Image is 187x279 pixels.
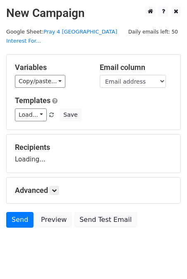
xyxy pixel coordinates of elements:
[100,63,172,72] h5: Email column
[6,29,117,44] small: Google Sheet:
[36,212,72,228] a: Preview
[15,186,172,195] h5: Advanced
[6,6,181,20] h2: New Campaign
[60,108,81,121] button: Save
[15,143,172,152] h5: Recipients
[6,212,34,228] a: Send
[15,108,47,121] a: Load...
[15,96,50,105] a: Templates
[15,63,87,72] h5: Variables
[15,143,172,164] div: Loading...
[74,212,137,228] a: Send Test Email
[125,27,181,36] span: Daily emails left: 50
[125,29,181,35] a: Daily emails left: 50
[15,75,65,88] a: Copy/paste...
[6,29,117,44] a: Pray 4 [GEOGRAPHIC_DATA] Interest For...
